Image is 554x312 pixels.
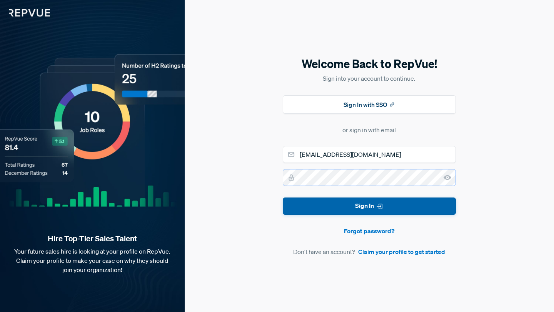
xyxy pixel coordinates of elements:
input: Email address [283,146,456,163]
button: Sign In [283,197,456,215]
p: Your future sales hire is looking at your profile on RepVue. Claim your profile to make your case... [12,247,172,274]
h5: Welcome Back to RepVue! [283,56,456,72]
a: Claim your profile to get started [358,247,445,256]
a: Forgot password? [283,226,456,236]
button: Sign In with SSO [283,95,456,114]
p: Sign into your account to continue. [283,74,456,83]
article: Don't have an account? [283,247,456,256]
strong: Hire Top-Tier Sales Talent [12,234,172,244]
div: or sign in with email [342,125,396,134]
